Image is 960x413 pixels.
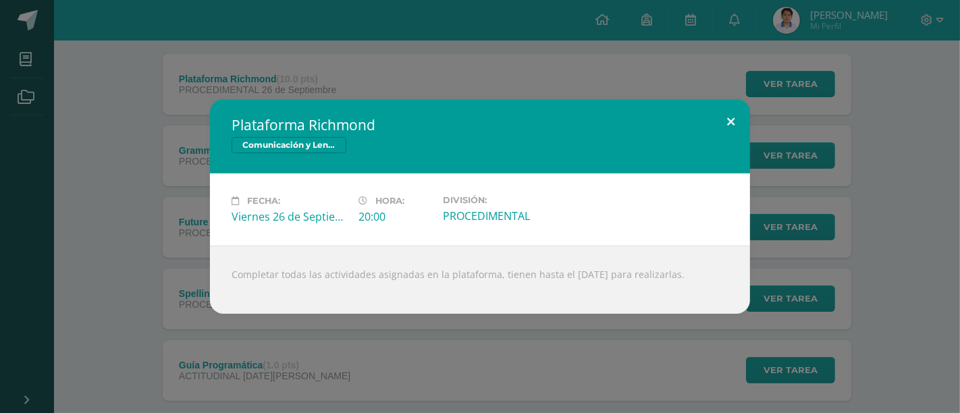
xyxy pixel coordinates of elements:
[712,99,750,145] button: Close (Esc)
[232,137,346,153] span: Comunicación y Lenguaje L3, Inglés 4
[375,196,404,206] span: Hora:
[210,246,750,314] div: Completar todas las actividades asignadas en la plataforma, tienen hasta el [DATE] para realizarlas.
[443,209,559,223] div: PROCEDIMENTAL
[232,209,348,224] div: Viernes 26 de Septiembre
[358,209,432,224] div: 20:00
[443,195,559,205] label: División:
[247,196,280,206] span: Fecha:
[232,115,728,134] h2: Plataforma Richmond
